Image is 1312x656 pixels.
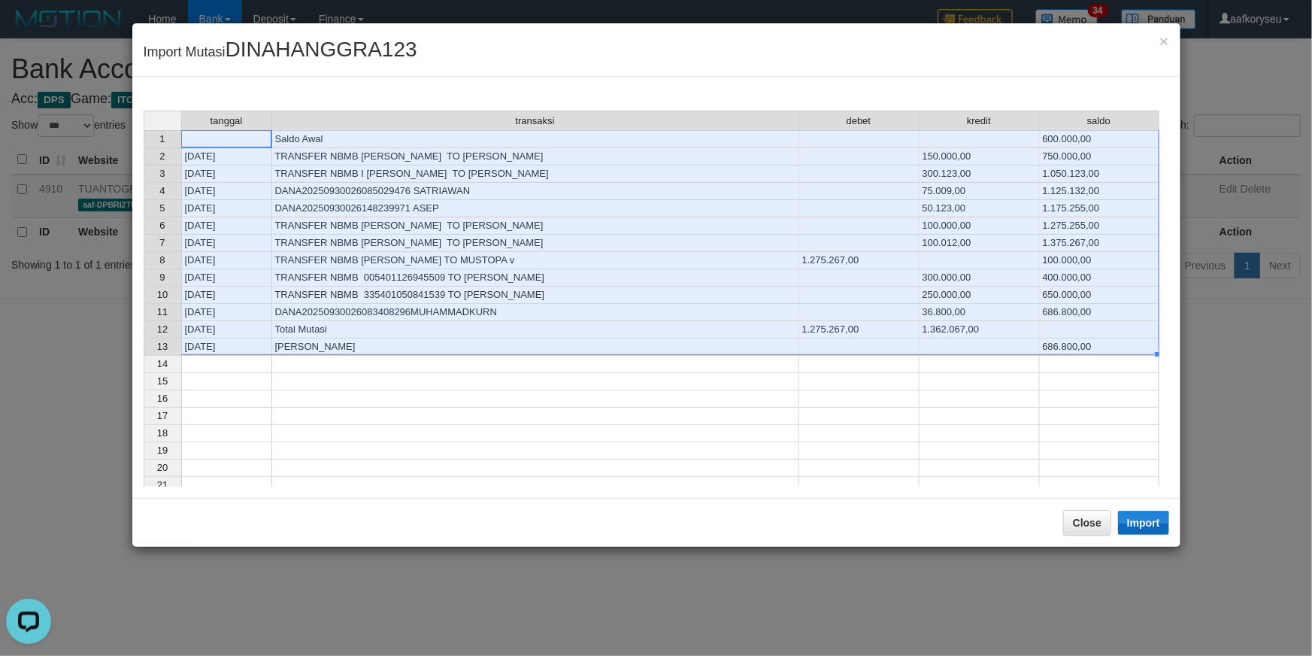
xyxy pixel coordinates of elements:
[920,217,1040,235] td: 100.000,00
[272,252,799,269] td: TRANSFER NBMB [PERSON_NAME] TO MUSTOPA v
[181,252,272,269] td: [DATE]
[157,479,168,490] span: 21
[157,427,168,439] span: 18
[181,269,272,287] td: [DATE]
[1040,200,1159,217] td: 1.175.255,00
[1040,148,1159,166] td: 750.000,00
[157,375,168,387] span: 15
[181,287,272,304] td: [DATE]
[272,287,799,304] td: TRANSFER NBMB 335401050841539 TO [PERSON_NAME]
[272,304,799,321] td: DANA20250930026083408296MUHAMMADKURN
[159,237,165,248] span: 7
[272,166,799,183] td: TRANSFER NBMB I [PERSON_NAME] TO [PERSON_NAME]
[159,202,165,214] span: 5
[157,462,168,473] span: 20
[920,304,1040,321] td: 36.800,00
[157,289,168,300] span: 10
[159,133,165,144] span: 1
[1118,511,1169,535] button: Import
[144,44,417,59] span: Import Mutasi
[272,269,799,287] td: TRANSFER NBMB 005401126945509 TO [PERSON_NAME]
[1087,116,1111,126] span: saldo
[157,393,168,404] span: 16
[515,116,554,126] span: transaksi
[144,111,181,130] th: Select whole grid
[272,339,799,356] td: [PERSON_NAME]
[159,272,165,283] span: 9
[181,200,272,217] td: [DATE]
[157,445,168,456] span: 19
[1040,166,1159,183] td: 1.050.123,00
[272,217,799,235] td: TRANSFER NBMB [PERSON_NAME] TO [PERSON_NAME]
[181,217,272,235] td: [DATE]
[1063,510,1111,536] button: Close
[159,185,165,196] span: 4
[1040,339,1159,356] td: 686.800,00
[1040,287,1159,304] td: 650.000,00
[1040,235,1159,252] td: 1.375.267,00
[181,148,272,166] td: [DATE]
[1159,32,1168,50] span: ×
[272,183,799,200] td: DANA20250930026085029476 SATRIAWAN
[272,321,799,339] td: Total Mutasi
[181,166,272,183] td: [DATE]
[920,183,1040,200] td: 75.009,00
[920,166,1040,183] td: 300.123,00
[920,235,1040,252] td: 100.012,00
[1040,183,1159,200] td: 1.125.132,00
[226,38,417,61] span: DINAHANGGRA123
[157,306,168,317] span: 11
[159,254,165,266] span: 8
[181,304,272,321] td: [DATE]
[1040,130,1159,148] td: 600.000,00
[157,358,168,369] span: 14
[920,200,1040,217] td: 50.123,00
[159,168,165,179] span: 3
[920,148,1040,166] td: 150.000,00
[1159,33,1168,49] button: Close
[272,148,799,166] td: TRANSFER NBMB [PERSON_NAME] TO [PERSON_NAME]
[1040,269,1159,287] td: 400.000,00
[920,269,1040,287] td: 300.000,00
[799,252,920,269] td: 1.275.267,00
[181,235,272,252] td: [DATE]
[272,130,799,148] td: Saldo Awal
[181,183,272,200] td: [DATE]
[6,6,51,51] button: Open LiveChat chat widget
[920,287,1040,304] td: 250.000,00
[799,321,920,339] td: 1.275.267,00
[920,321,1040,339] td: 1.362.067,00
[1040,217,1159,235] td: 1.275.255,00
[157,410,168,421] span: 17
[211,116,243,126] span: tanggal
[181,321,272,339] td: [DATE]
[272,200,799,217] td: DANA20250930026148239971 ASEP
[1040,252,1159,269] td: 100.000,00
[159,150,165,162] span: 2
[181,339,272,356] td: [DATE]
[157,341,168,352] span: 13
[847,116,871,126] span: debet
[967,116,991,126] span: kredit
[1040,304,1159,321] td: 686.800,00
[272,235,799,252] td: TRANSFER NBMB [PERSON_NAME] TO [PERSON_NAME]
[159,220,165,231] span: 6
[157,323,168,335] span: 12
